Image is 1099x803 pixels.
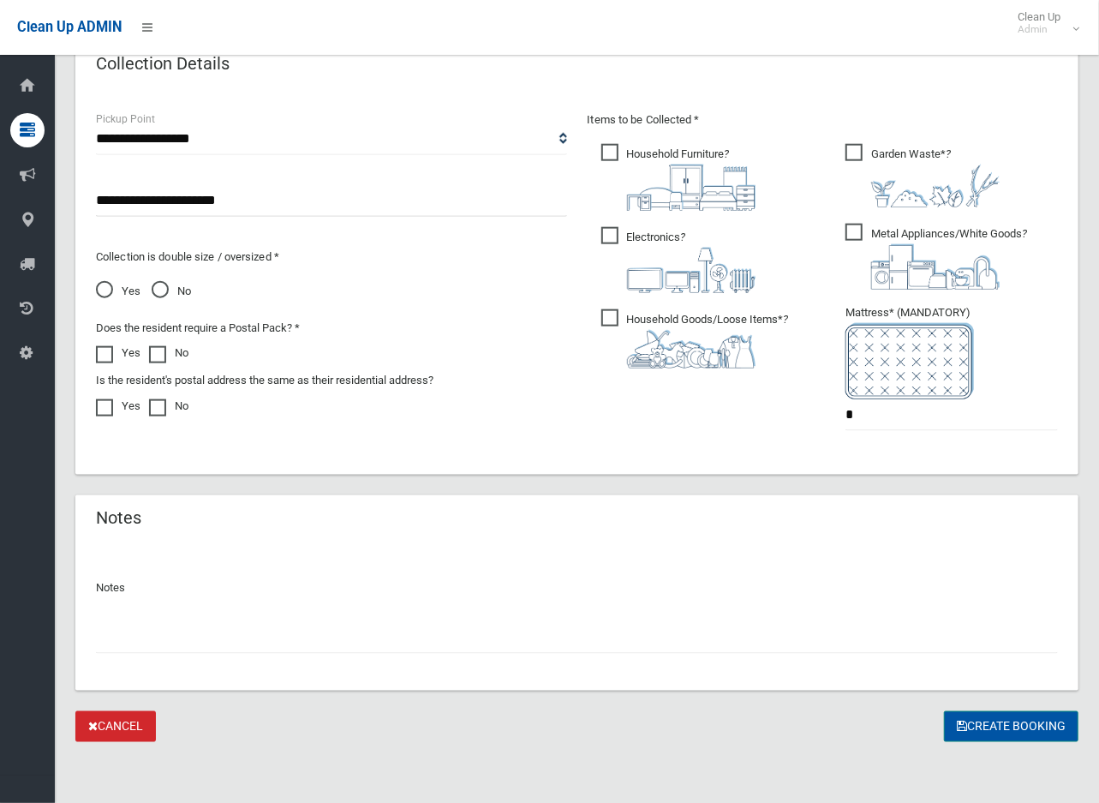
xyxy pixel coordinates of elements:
[845,144,1000,207] span: Garden Waste*
[627,248,756,293] img: 394712a680b73dbc3d2a6a3a7ffe5a07.png
[845,306,1058,399] span: Mattress* (MANDATORY)
[96,343,140,363] label: Yes
[96,281,140,302] span: Yes
[627,330,756,369] img: b13cc3517677393f34c0a387616ef184.png
[601,309,789,369] span: Household Goods/Loose Items*
[96,370,433,391] label: Is the resident's postal address the same as their residential address?
[152,281,191,302] span: No
[845,323,974,399] img: e7408bece873d2c1783593a074e5cb2f.png
[75,501,162,535] header: Notes
[1018,23,1060,36] small: Admin
[96,318,300,339] label: Does the resident require a Postal Pack? *
[627,165,756,211] img: aa9efdbe659d29b613fca23ba79d85cb.png
[601,227,756,293] span: Electronics
[96,247,567,267] p: Collection is double size / oversized *
[871,165,1000,207] img: 4fd8a5c772b2c999c83690221e5242e0.png
[871,147,1000,207] i: ?
[588,110,1059,130] p: Items to be Collected *
[96,396,140,416] label: Yes
[149,396,188,416] label: No
[845,224,1027,290] span: Metal Appliances/White Goods
[75,47,250,81] header: Collection Details
[1009,10,1078,36] span: Clean Up
[96,578,1058,598] p: Notes
[17,19,122,35] span: Clean Up ADMIN
[627,313,789,369] i: ?
[75,711,156,743] a: Cancel
[149,343,188,363] label: No
[627,147,756,211] i: ?
[871,227,1027,290] i: ?
[627,231,756,293] i: ?
[601,144,756,211] span: Household Furniture
[871,244,1000,290] img: 36c1b0289cb1767239cdd3de9e694f19.png
[944,711,1078,743] button: Create Booking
